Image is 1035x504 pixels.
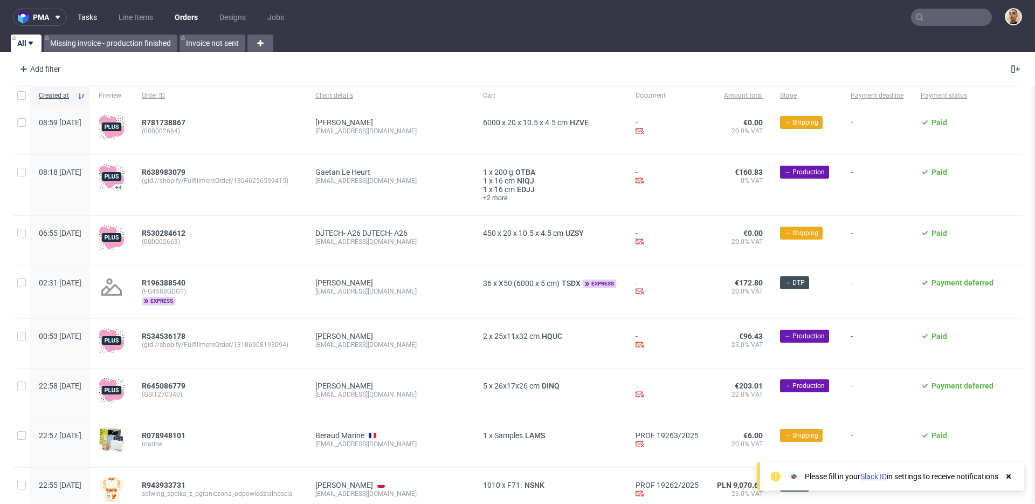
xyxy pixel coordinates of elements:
[142,481,188,489] a: R943933731
[784,331,825,341] span: → Production
[483,279,492,288] span: 36
[142,297,175,305] span: express
[483,481,618,489] div: x
[739,332,763,340] span: €96.43
[142,440,298,448] span: marine
[636,229,699,248] div: -
[636,431,699,440] a: PROF 19263/2025
[112,9,160,26] a: Line Items
[99,164,125,189] img: plus-icon.676465ae8f3a83198b3f.png
[483,176,618,185] div: x
[483,431,487,440] span: 1
[315,382,373,390] a: [PERSON_NAME]
[168,9,204,26] a: Orders
[39,91,73,100] span: Created at
[515,176,536,185] a: NIQJ
[784,167,825,177] span: → Production
[735,278,763,287] span: €172.80
[99,114,125,140] img: plus-icon.676465ae8f3a83198b3f.png
[180,35,245,52] a: Invoice not sent
[507,481,522,489] span: F71.
[716,237,763,246] span: 20.0% VAT
[931,278,993,287] span: Payment deferred
[483,332,618,340] div: x
[483,185,487,194] span: 1
[931,118,947,127] span: Paid
[99,328,125,353] img: plus-icon.676465ae8f3a83198b3f.png
[717,481,763,489] span: PLN 9,070.65
[315,287,466,296] div: [EMAIL_ADDRESS][DOMAIN_NAME]
[315,118,373,127] a: [PERSON_NAME]
[39,382,81,390] span: 22:58 [DATE]
[315,176,466,185] div: [EMAIL_ADDRESS][DOMAIN_NAME]
[483,229,618,237] div: x
[315,340,466,349] div: [EMAIL_ADDRESS][DOMAIN_NAME]
[142,118,188,127] a: R781738867
[99,91,125,100] span: Preview
[261,9,291,26] a: Jobs
[315,431,364,440] a: Beraud Marine
[315,237,466,246] div: [EMAIL_ADDRESS][DOMAIN_NAME]
[931,332,947,340] span: Paid
[142,118,185,127] span: R781738867
[494,431,523,440] span: Samples
[142,168,185,176] span: R638983079
[513,168,537,176] a: OTBA
[142,431,188,440] a: R078948101
[636,382,699,400] div: -
[931,431,947,440] span: Paid
[315,390,466,399] div: [EMAIL_ADDRESS][DOMAIN_NAME]
[142,481,185,489] span: R943933731
[483,382,618,390] div: x
[716,390,763,399] span: 22.0% VAT
[142,168,188,176] a: R638983079
[142,340,298,349] span: (gid://shopify/FulfillmentOrder/13186908193094)
[142,278,185,287] span: R196388540
[636,168,699,187] div: -
[540,382,562,390] a: DINQ
[99,427,125,453] img: sample-icon.16e107be6ad460a3e330.png
[805,471,998,482] div: Please fill in your in settings to receive notifications
[142,229,188,237] a: R530284612
[784,431,818,440] span: → Shipping
[315,481,373,489] a: [PERSON_NAME]
[583,280,616,288] span: express
[315,332,373,340] a: [PERSON_NAME]
[142,176,298,185] span: (gid://shopify/FulfillmentOrder/13046256599415)
[636,278,699,297] div: -
[743,118,763,127] span: €0.00
[515,185,537,194] span: EDJJ
[483,194,618,202] a: +2 more
[716,176,763,185] span: 0% VAT
[115,185,122,190] div: +4
[142,382,185,390] span: R645086779
[483,332,487,340] span: 2
[735,168,763,176] span: €160.83
[563,229,586,237] a: UZSY
[560,279,583,288] a: TSDX
[39,118,81,127] span: 08:59 [DATE]
[784,381,825,391] span: → Production
[142,431,185,440] span: R078948101
[540,332,564,340] a: HQUC
[142,278,188,287] a: R196388540
[483,118,618,127] div: x
[931,229,947,237] span: Paid
[142,489,298,498] span: solwing_spolka_z_ograniczona_odpowiedzialnoscia
[568,118,591,127] a: HZVE
[142,382,188,390] a: R645086779
[851,431,903,454] span: -
[507,118,568,127] span: 20 x 10.5 x 4.5 cm
[483,168,487,176] span: 1
[142,287,298,296] span: (FG4588GDG1)
[44,35,177,52] a: Missing invoice - production finished
[716,440,763,448] span: 20.0% VAT
[39,481,81,489] span: 22:55 [DATE]
[315,91,466,100] span: Client details
[39,229,81,237] span: 06:55 [DATE]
